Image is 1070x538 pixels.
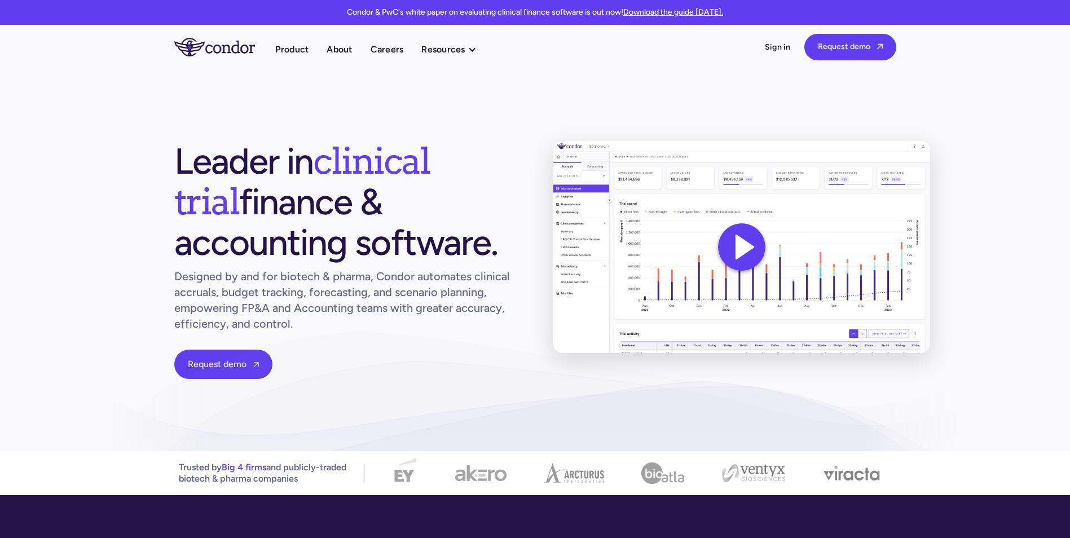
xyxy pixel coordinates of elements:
[327,42,352,57] a: About
[765,42,791,53] a: Sign in
[371,42,404,57] a: Careers
[275,42,309,57] a: Product
[804,34,896,60] a: Request demo
[877,43,883,50] span: 
[421,42,465,57] div: Resources
[347,7,723,18] p: Condor & PwC's white paper on evaluating clinical finance software is out now!
[174,38,275,56] a: home
[174,350,272,379] a: Request demo
[179,462,346,484] p: Trusted by and publicly-traded biotech & pharma companies
[222,462,266,473] span: Big 4 firms
[421,42,487,57] div: Resources
[623,7,723,17] a: Download the guide [DATE].
[253,361,259,368] span: 
[174,268,517,332] h1: Designed by and for biotech & pharma, Condor automates clinical accruals, budget tracking, foreca...
[174,139,430,223] span: clinical trial
[174,141,517,263] h1: Leader in finance & accounting software.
